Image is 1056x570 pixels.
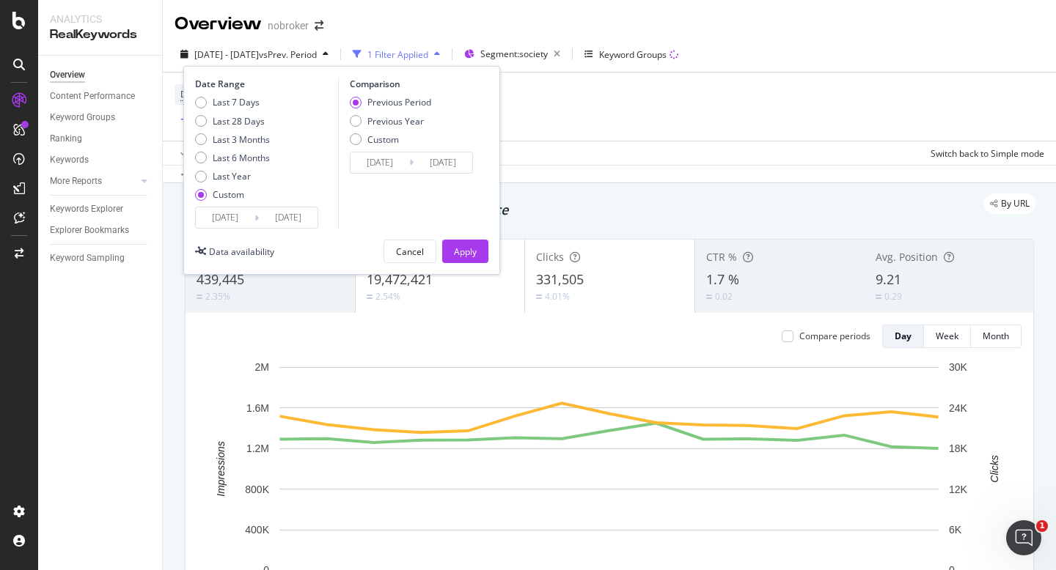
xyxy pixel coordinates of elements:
[984,193,1035,214] div: legacy label
[442,240,488,263] button: Apply
[195,78,334,90] div: Date Range
[175,42,334,66] button: [DATE] - [DATE]vsPrev. Period
[949,524,962,536] text: 6K
[949,484,968,495] text: 12K
[706,250,737,264] span: CTR %
[799,330,870,342] div: Compare periods
[197,270,244,288] span: 439,445
[367,48,428,61] div: 1 Filter Applied
[971,325,1022,348] button: Month
[50,152,89,168] div: Keywords
[350,96,431,108] div: Previous Period
[213,115,265,127] div: Last 28 Days
[882,325,924,348] button: Day
[213,170,251,182] div: Last Year
[245,484,269,495] text: 800K
[895,330,912,342] div: Day
[545,290,570,303] div: 4.01%
[50,131,82,147] div: Ranking
[599,48,667,61] div: Keyword Groups
[50,12,150,26] div: Analytics
[536,250,564,264] span: Clicks
[50,201,123,217] div: Keywords Explorer
[213,188,244,201] div: Custom
[195,133,270,146] div: Last 3 Months
[259,207,318,228] input: End Date
[1006,520,1041,555] iframe: Intercom live chat
[876,270,901,288] span: 9.21
[50,89,152,104] a: Content Performance
[213,133,270,146] div: Last 3 Months
[50,223,129,238] div: Explorer Bookmarks
[50,174,137,189] a: More Reports
[50,201,152,217] a: Keywords Explorer
[246,402,269,414] text: 1.6M
[414,152,472,173] input: End Date
[195,152,270,164] div: Last 6 Months
[196,207,254,228] input: Start Date
[367,270,433,288] span: 19,472,421
[215,441,227,496] text: Impressions
[50,89,135,104] div: Content Performance
[175,111,233,129] button: Add Filter
[706,295,712,299] img: Equal
[579,42,684,66] button: Keyword Groups
[924,325,971,348] button: Week
[259,48,317,61] span: vs Prev. Period
[367,133,399,146] div: Custom
[315,21,323,31] div: arrow-right-arrow-left
[175,141,217,165] button: Apply
[536,295,542,299] img: Equal
[1001,199,1030,208] span: By URL
[50,67,85,83] div: Overview
[195,188,270,201] div: Custom
[1036,520,1048,532] span: 1
[175,12,262,37] div: Overview
[989,455,1000,482] text: Clicks
[931,147,1044,160] div: Switch back to Simple mode
[50,131,152,147] a: Ranking
[350,78,477,90] div: Comparison
[715,290,733,303] div: 0.02
[375,290,400,303] div: 2.54%
[50,26,150,43] div: RealKeywords
[50,251,152,266] a: Keyword Sampling
[925,141,1044,165] button: Switch back to Simple mode
[213,96,260,108] div: Last 7 Days
[396,245,424,258] div: Cancel
[350,115,431,127] div: Previous Year
[209,245,274,258] div: Data availability
[50,67,152,83] a: Overview
[876,250,938,264] span: Avg. Position
[195,170,270,182] div: Last Year
[949,361,968,373] text: 30K
[194,48,259,61] span: [DATE] - [DATE]
[367,96,431,108] div: Previous Period
[245,524,269,536] text: 400K
[50,152,152,168] a: Keywords
[983,330,1009,342] div: Month
[884,290,902,303] div: 0.29
[458,42,566,66] button: Segment:society
[50,174,102,189] div: More Reports
[246,443,269,454] text: 1.2M
[50,223,152,238] a: Explorer Bookmarks
[480,48,548,60] span: Segment: society
[255,361,269,373] text: 2M
[384,240,436,263] button: Cancel
[268,18,309,33] div: nobroker
[949,402,968,414] text: 24K
[949,443,968,454] text: 18K
[197,295,202,299] img: Equal
[536,270,584,288] span: 331,505
[50,110,115,125] div: Keyword Groups
[347,42,446,66] button: 1 Filter Applied
[351,152,409,173] input: Start Date
[367,115,424,127] div: Previous Year
[180,88,208,100] span: Device
[195,115,270,127] div: Last 28 Days
[876,295,881,299] img: Equal
[350,133,431,146] div: Custom
[367,295,373,299] img: Equal
[50,110,152,125] a: Keyword Groups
